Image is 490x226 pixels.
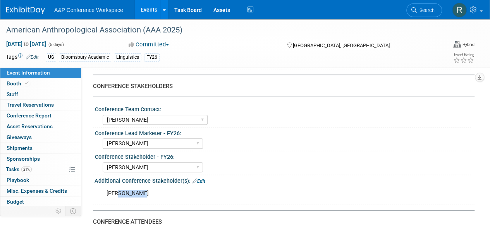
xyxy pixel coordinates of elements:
div: [PERSON_NAME] [101,186,399,201]
span: Giveaways [7,134,32,140]
a: Tasks21% [0,164,81,175]
div: US [46,53,56,61]
span: [GEOGRAPHIC_DATA], [GEOGRAPHIC_DATA] [292,42,389,48]
td: Toggle Event Tabs [65,206,81,216]
span: Playbook [7,177,29,183]
div: CONFERENCE ATTENDEES [93,218,469,226]
div: Conference Stakeholder - FY26: [95,151,471,161]
a: Travel Reservations [0,100,81,110]
div: Conference Lead Marketer - FY26: [95,127,471,137]
span: 21% [21,167,32,172]
div: Event Format [453,40,475,48]
span: Travel Reservations [7,102,54,108]
span: Booth [7,80,30,87]
span: Misc. Expenses & Credits [7,188,67,194]
span: Asset Reservations [7,123,53,129]
div: Event Format [406,40,475,52]
span: (5 days) [48,42,64,47]
span: Event Information [7,70,50,76]
img: Format-Hybrid.png [453,41,461,48]
span: Budget [7,199,24,205]
span: Sponsorships [7,156,40,162]
div: American Anthropological Association (AAA 2025) [3,23,435,37]
span: Search [417,7,435,13]
div: Conference Team Contact: [95,104,471,113]
span: [DATE] [DATE] [6,41,46,48]
a: Giveaways [0,132,81,143]
span: A&P Conference Workspace [54,7,123,13]
span: to [22,41,30,47]
div: Hybrid [462,42,475,48]
a: Search [406,3,442,17]
div: Linguistics [114,53,141,61]
a: Conference Report [0,110,81,121]
img: Ryan Dradzynski [452,3,467,17]
span: Staff [7,91,18,97]
div: Additional Conference Stakeholder(s): [95,175,475,185]
i: Booth reservation complete [25,81,29,85]
a: Shipments [0,143,81,153]
a: Edit [193,178,205,184]
td: Personalize Event Tab Strip [52,206,65,216]
td: Tags [6,53,39,62]
a: Budget [0,197,81,207]
a: Misc. Expenses & Credits [0,186,81,196]
button: Committed [126,41,172,49]
a: Booth [0,78,81,89]
div: Bloomsbury Academic [59,53,111,61]
a: Playbook [0,175,81,185]
a: Sponsorships [0,154,81,164]
a: Asset Reservations [0,121,81,132]
span: Shipments [7,145,33,151]
span: Tasks [6,166,32,172]
div: FY26 [144,53,160,61]
div: Event Rating [453,53,474,57]
span: Conference Report [7,112,52,119]
img: ExhibitDay [6,7,45,14]
a: Event Information [0,68,81,78]
a: Edit [26,54,39,60]
a: Staff [0,89,81,100]
div: CONFERENCE STAKEHOLDERS [93,82,469,90]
